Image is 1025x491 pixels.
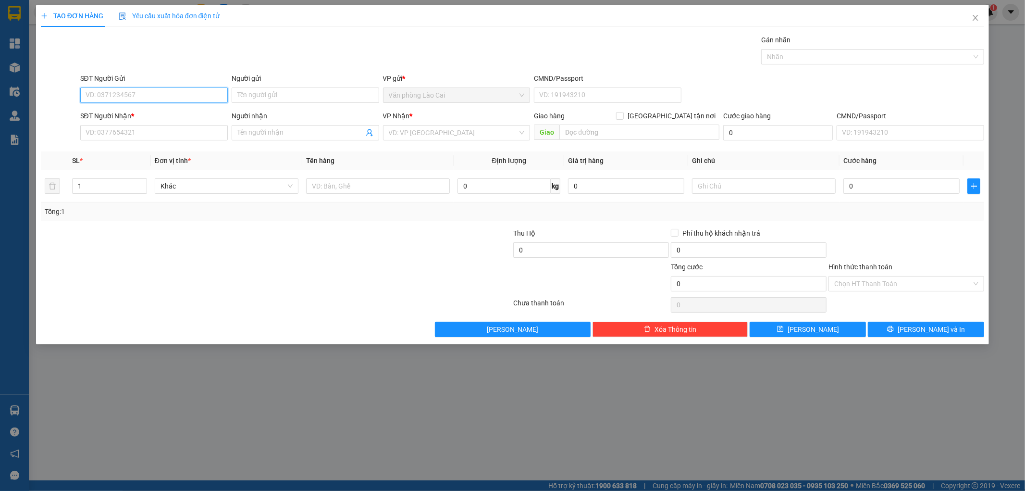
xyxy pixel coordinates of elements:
div: Người nhận [232,111,379,121]
div: Chưa thanh toán [513,298,670,315]
span: [PERSON_NAME] và In [898,324,965,335]
span: Giao hàng [534,112,565,120]
input: Cước giao hàng [723,125,833,140]
span: Giá trị hàng [568,157,604,164]
span: Giao [534,125,559,140]
label: Gán nhãn [761,36,790,44]
span: VP Nhận [383,112,410,120]
div: VP gửi [383,73,531,84]
span: [PERSON_NAME] [487,324,538,335]
span: printer [887,326,894,333]
button: Close [962,5,989,32]
div: CMND/Passport [837,111,984,121]
div: SĐT Người Nhận [80,111,228,121]
input: VD: Bàn, Ghế [306,178,450,194]
div: Tổng: 1 [45,206,395,217]
button: deleteXóa Thông tin [593,322,748,337]
span: Định lượng [492,157,526,164]
div: CMND/Passport [534,73,681,84]
span: Yêu cầu xuất hóa đơn điện tử [119,12,220,20]
span: [PERSON_NAME] [788,324,839,335]
span: save [777,326,784,333]
span: TẠO ĐƠN HÀNG [41,12,103,20]
button: plus [967,178,980,194]
span: close [972,14,979,22]
span: delete [644,326,651,333]
span: Đơn vị tính [155,157,191,164]
button: delete [45,178,60,194]
input: Ghi Chú [692,178,836,194]
img: icon [119,13,126,20]
span: plus [968,182,980,190]
span: user-add [366,129,373,137]
span: Xóa Thông tin [655,324,696,335]
button: save[PERSON_NAME] [750,322,866,337]
input: Dọc đường [559,125,719,140]
span: plus [41,13,48,19]
button: [PERSON_NAME] [435,322,591,337]
span: Khác [161,179,293,193]
input: 0 [568,178,684,194]
div: Người gửi [232,73,379,84]
span: Tổng cước [671,263,703,271]
span: SL [72,157,80,164]
span: Thu Hộ [513,229,535,237]
span: [GEOGRAPHIC_DATA] tận nơi [624,111,719,121]
label: Cước giao hàng [723,112,771,120]
div: SĐT Người Gửi [80,73,228,84]
span: Phí thu hộ khách nhận trả [679,228,764,239]
span: Cước hàng [843,157,877,164]
span: Văn phòng Lào Cai [389,88,525,102]
span: Tên hàng [306,157,334,164]
th: Ghi chú [688,151,840,170]
label: Hình thức thanh toán [828,263,892,271]
span: kg [551,178,560,194]
button: printer[PERSON_NAME] và In [868,322,984,337]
